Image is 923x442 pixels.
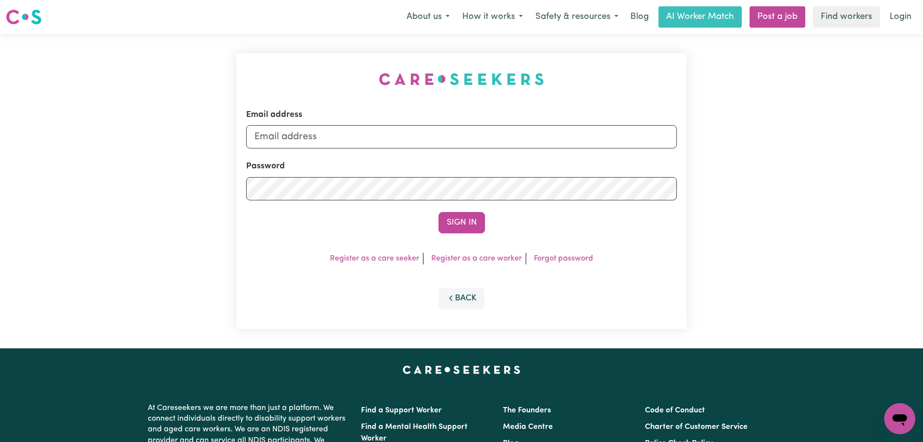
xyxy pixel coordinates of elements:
a: Find workers [813,6,880,28]
a: The Founders [503,407,551,414]
a: Login [884,6,917,28]
a: Media Centre [503,423,553,431]
a: Post a job [750,6,805,28]
button: How it works [456,7,529,27]
a: Forgot password [534,255,593,262]
a: Charter of Customer Service [645,423,748,431]
a: Find a Support Worker [361,407,442,414]
a: Register as a care worker [431,255,522,262]
button: Sign In [438,212,485,233]
button: Back [438,288,485,309]
label: Password [246,160,285,173]
a: Careseekers logo [6,6,42,28]
a: Code of Conduct [645,407,705,414]
a: Blog [625,6,655,28]
a: Register as a care seeker [330,255,419,262]
a: Careseekers home page [403,366,520,374]
iframe: Button to launch messaging window [884,403,915,434]
button: Safety & resources [529,7,625,27]
img: Careseekers logo [6,8,42,26]
input: Email address [246,125,677,148]
button: About us [400,7,456,27]
a: AI Worker Match [658,6,742,28]
label: Email address [246,109,302,121]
